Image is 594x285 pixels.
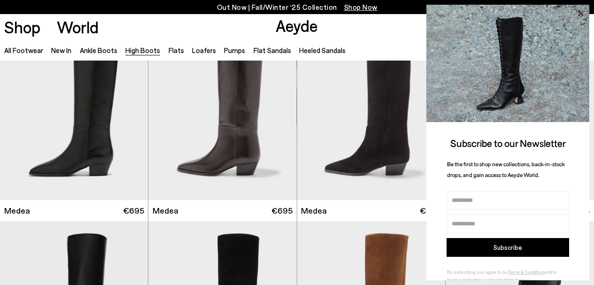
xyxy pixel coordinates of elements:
span: €695 [123,205,144,216]
span: €695 [271,205,293,216]
a: Ankle Boots [80,46,117,54]
a: Flat Sandals [254,46,291,54]
p: Out Now | Fall/Winter ‘25 Collection [217,1,378,13]
a: Aeyde [276,15,318,35]
a: New In [51,46,71,54]
a: Medea €695 [148,200,296,221]
a: Shop [4,19,40,35]
a: Terms & Conditions [508,269,545,275]
button: Subscribe [447,238,569,257]
a: Pumps [224,46,245,54]
a: Flats [169,46,184,54]
img: Medea Suede Knee-High Boots [297,14,445,200]
a: 6 / 6 1 / 6 2 / 6 3 / 6 4 / 6 5 / 6 6 / 6 1 / 6 Next slide Previous slide [297,14,445,200]
span: Medea [301,205,327,216]
div: 1 / 6 [148,14,296,200]
a: World [57,19,99,35]
span: By subscribing, you agree to our [447,269,508,275]
a: High Boots [125,46,160,54]
div: 1 / 6 [297,14,445,200]
div: 2 / 6 [296,14,444,200]
div: 2 / 6 [148,14,296,200]
a: All Footwear [4,46,43,54]
span: €695 [420,205,441,216]
img: Medea Knee-High Boots [296,14,444,200]
img: Medea Knee-High Boots [148,14,296,200]
span: Subscribe to our Newsletter [450,137,566,149]
img: 2a6287a1333c9a56320fd6e7b3c4a9a9.jpg [426,5,589,122]
a: Heeled Sandals [299,46,346,54]
span: Navigate to /collections/new-in [344,3,378,11]
span: Be the first to shop new collections, back-in-stock drops, and gain access to Aeyde World. [447,161,565,178]
span: Medea [153,205,178,216]
a: Loafers [192,46,216,54]
a: Medea €695 [297,200,445,221]
span: Medea [4,205,30,216]
a: 6 / 6 1 / 6 2 / 6 3 / 6 4 / 6 5 / 6 6 / 6 1 / 6 Next slide Previous slide [148,14,296,200]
